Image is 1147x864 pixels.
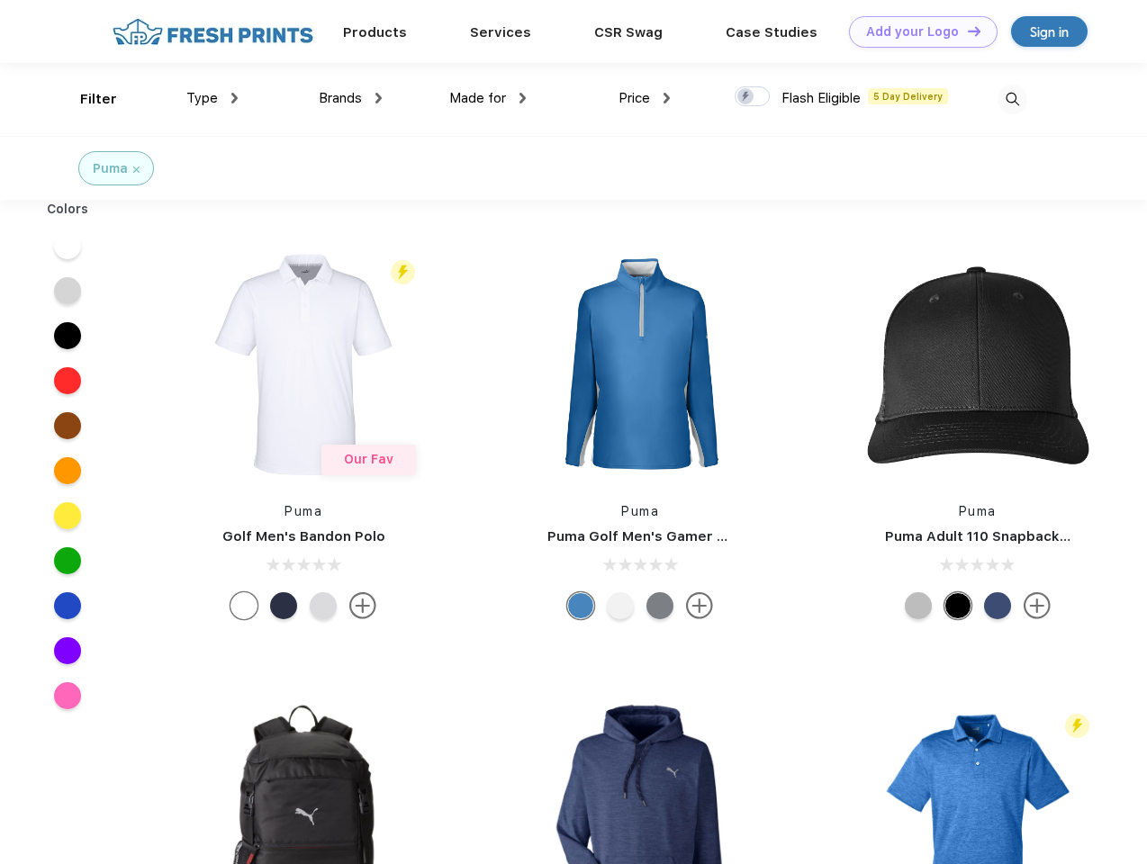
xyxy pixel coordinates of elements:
img: dropdown.png [231,93,238,103]
span: Made for [449,90,506,106]
img: desktop_search.svg [998,85,1027,114]
a: Puma [284,504,322,518]
img: fo%20logo%202.webp [107,16,319,48]
a: Puma Golf Men's Gamer Golf Quarter-Zip [547,528,832,544]
span: Type [186,90,218,106]
span: Flash Eligible [781,90,861,106]
img: flash_active_toggle.svg [391,260,415,284]
div: Colors [33,200,103,219]
img: func=resize&h=266 [520,245,760,484]
div: High Rise [310,592,337,619]
div: Pma Blk Pma Blk [944,592,971,619]
div: Sign in [1030,22,1069,42]
img: more.svg [686,592,713,619]
div: Bright White [607,592,634,619]
img: more.svg [1024,592,1051,619]
img: flash_active_toggle.svg [1065,714,1089,738]
img: func=resize&h=266 [184,245,423,484]
div: Peacoat Qut Shd [984,592,1011,619]
a: Puma [621,504,659,518]
div: Navy Blazer [270,592,297,619]
img: filter_cancel.svg [133,166,140,173]
div: Quiet Shade [646,592,673,619]
a: CSR Swag [594,24,663,40]
span: Brands [319,90,362,106]
span: 5 Day Delivery [868,88,948,104]
a: Puma [959,504,997,518]
a: Golf Men's Bandon Polo [222,528,385,544]
a: Sign in [1011,16,1088,47]
div: Filter [80,89,117,110]
a: Products [343,24,407,40]
a: Services [470,24,531,40]
img: func=resize&h=266 [858,245,1097,484]
img: dropdown.png [519,93,526,103]
span: Our Fav [344,452,393,466]
div: Add your Logo [866,24,959,40]
img: dropdown.png [375,93,382,103]
div: Bright White [230,592,257,619]
div: Quarry with Brt Whit [905,592,932,619]
img: dropdown.png [664,93,670,103]
div: Puma [93,159,128,178]
span: Price [619,90,650,106]
img: more.svg [349,592,376,619]
img: DT [968,26,980,36]
div: Bright Cobalt [567,592,594,619]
